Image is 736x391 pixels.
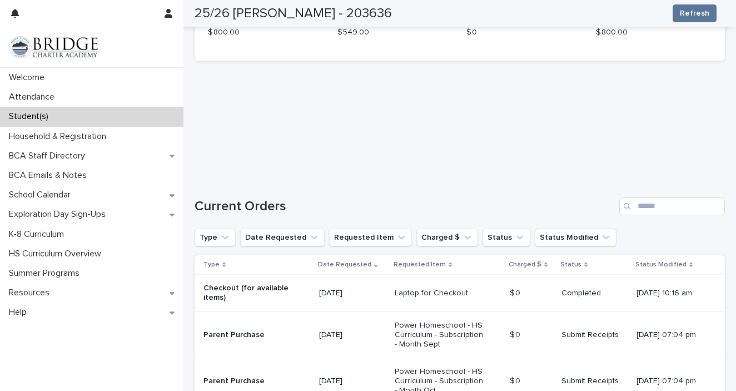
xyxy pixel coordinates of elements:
[416,229,478,246] button: Charged $
[4,151,94,161] p: BCA Staff Directory
[483,229,530,246] button: Status
[561,289,628,298] p: Completed
[560,259,581,271] p: Status
[510,286,523,298] p: $ 0
[240,229,325,246] button: Date Requested
[619,197,725,215] input: Search
[203,377,296,386] p: Parent Purchase
[535,229,616,246] button: Status Modified
[673,4,717,22] button: Refresh
[319,377,385,386] p: [DATE]
[680,8,709,19] span: Refresh
[509,259,541,271] p: Charged $
[561,377,628,386] p: Submit Receipts
[4,288,58,298] p: Resources
[4,249,110,259] p: HS Curriculum Overview
[4,111,57,122] p: Student(s)
[4,307,36,318] p: Help
[635,259,687,271] p: Status Modified
[510,374,523,386] p: $ 0
[4,209,115,220] p: Exploration Day Sign-Ups
[510,328,523,340] p: $ 0
[4,268,88,279] p: Summer Programs
[395,289,488,298] p: Laptop for Checkout
[9,36,98,58] img: V1C1m3IdTEidaUdm9Hs0
[337,27,454,38] p: $ 549.00
[395,321,488,349] p: Power Homeschool - HS Curriculum - Subscription - Month Sept
[394,259,446,271] p: Requested Item
[195,275,725,312] tr: Checkout (for available items)[DATE]Laptop for Checkout$ 0$ 0 Completed[DATE] 10:16 am
[4,229,73,240] p: K-8 Curriculum
[636,377,707,386] p: [DATE] 07:04 pm
[466,27,583,38] p: $ 0
[4,72,53,83] p: Welcome
[203,259,220,271] p: Type
[329,229,412,246] button: Requested Item
[4,131,115,142] p: Household & Registration
[195,311,725,358] tr: Parent Purchase[DATE]Power Homeschool - HS Curriculum - Subscription - Month Sept$ 0$ 0 Submit Re...
[195,6,392,22] h2: 25/26 [PERSON_NAME] - 203636
[596,27,712,38] p: $ 800.00
[319,289,385,298] p: [DATE]
[195,229,236,246] button: Type
[318,259,371,271] p: Date Requested
[203,284,296,303] p: Checkout (for available items)
[319,330,385,340] p: [DATE]
[4,92,63,102] p: Attendance
[208,27,324,38] p: $ 800.00
[636,289,707,298] p: [DATE] 10:16 am
[203,330,296,340] p: Parent Purchase
[561,330,628,340] p: Submit Receipts
[4,190,79,200] p: School Calendar
[195,199,615,215] h1: Current Orders
[4,170,96,181] p: BCA Emails & Notes
[636,330,707,340] p: [DATE] 07:04 pm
